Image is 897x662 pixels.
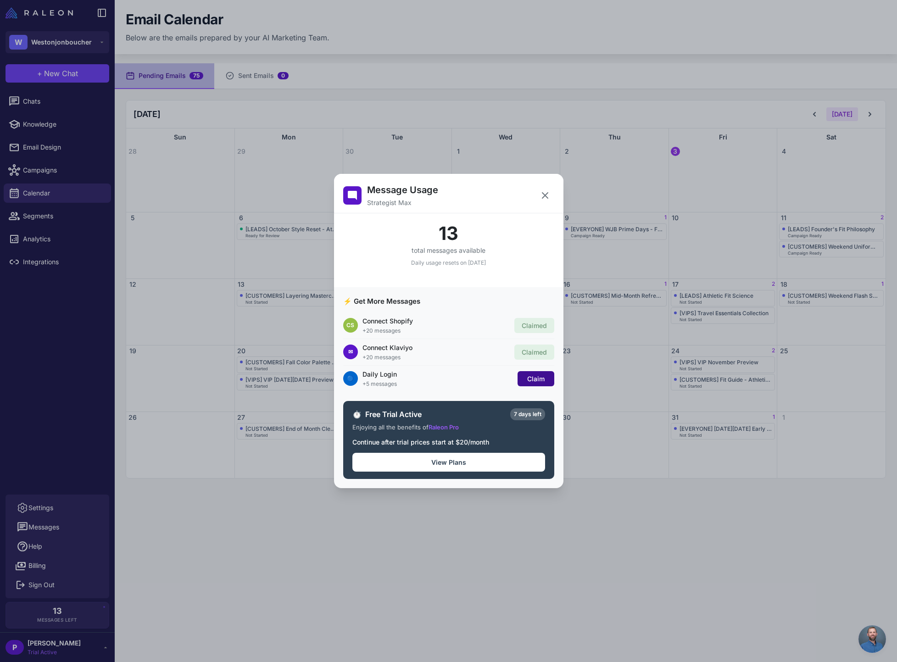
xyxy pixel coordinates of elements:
div: CS [343,318,358,333]
span: ⏱️ [352,409,362,420]
h3: ⚡ Get More Messages [343,296,554,307]
span: total messages available [412,246,485,254]
div: +20 messages [362,353,510,362]
div: ✉ [343,345,358,359]
h2: Message Usage [367,183,438,197]
span: Continue after trial prices start at $20/month [352,438,489,446]
button: Claimed [514,318,554,333]
div: Connect Klaviyo [362,343,510,352]
div: Open chat [858,625,886,653]
span: Raleon Pro [429,423,459,431]
div: +20 messages [362,327,510,335]
div: 7 days left [510,408,545,420]
div: Connect Shopify [362,316,510,326]
button: Claim [518,371,554,386]
p: Strategist Max [367,198,438,207]
div: +5 messages [362,380,513,388]
span: Claimed [522,322,547,329]
button: View Plans [352,453,545,472]
div: 🔵 [343,371,358,386]
span: Claimed [522,348,547,356]
span: Claim [527,375,545,383]
span: Daily usage resets on [DATE] [411,259,486,266]
span: Free Trial Active [365,409,507,420]
div: 13 [343,224,554,243]
div: Daily Login [362,369,513,379]
button: Claimed [514,345,554,360]
div: Enjoying all the benefits of [352,423,545,432]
